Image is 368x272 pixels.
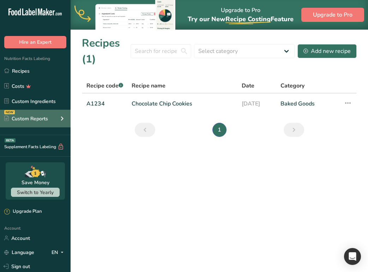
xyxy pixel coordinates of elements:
[132,81,165,90] span: Recipe name
[301,8,364,22] button: Upgrade to Pro
[11,188,60,197] button: Switch to Yearly
[313,11,352,19] span: Upgrade to Pro
[4,115,48,122] div: Custom Reports
[4,208,42,215] div: Upgrade Plan
[131,44,191,58] input: Search for recipe
[303,47,351,55] div: Add new recipe
[280,81,304,90] span: Category
[284,123,304,137] a: Next page
[82,35,131,67] h1: Recipes (1)
[86,82,123,90] span: Recipe code
[52,248,66,256] div: EN
[344,248,361,265] div: Open Intercom Messenger
[4,246,34,259] a: Language
[225,15,271,23] span: Recipe Costing
[188,0,294,30] div: Upgrade to Pro
[188,15,294,23] span: Try our New Feature
[242,96,272,111] a: [DATE]
[22,179,49,186] div: Save Money
[297,44,357,58] button: Add new recipe
[5,138,16,143] div: BETA
[4,110,15,114] div: NEW
[4,36,66,48] button: Hire an Expert
[242,81,254,90] span: Date
[132,96,233,111] a: Chocolate Chip Cookies
[86,96,123,111] a: A1234
[135,123,155,137] a: Previous page
[17,189,54,196] span: Switch to Yearly
[280,96,335,111] a: Baked Goods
